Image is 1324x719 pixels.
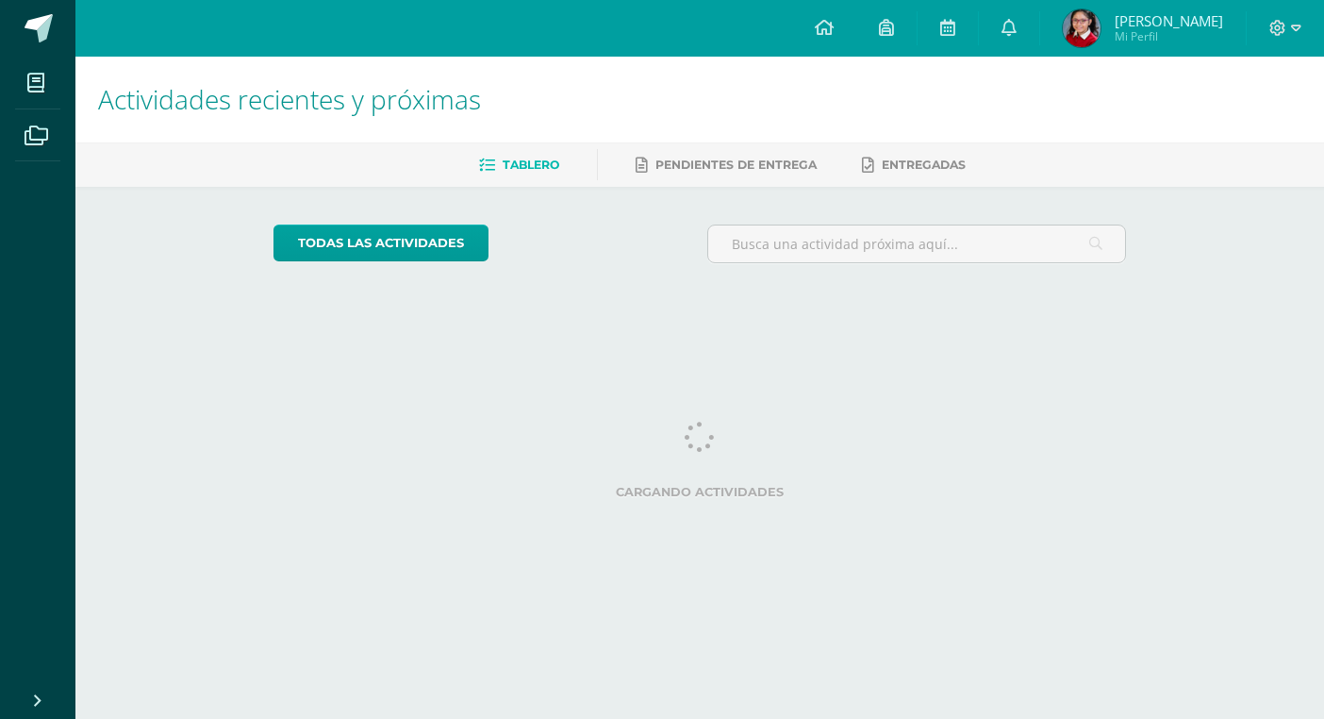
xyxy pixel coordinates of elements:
input: Busca una actividad próxima aquí... [708,226,1126,262]
a: Pendientes de entrega [636,150,817,180]
span: Pendientes de entrega [655,158,817,172]
a: Tablero [479,150,559,180]
span: Tablero [503,158,559,172]
a: Entregadas [862,150,966,180]
label: Cargando actividades [273,485,1127,499]
img: 13ab8f91193d9b5be4ceabaa3d529691.png [1063,9,1101,47]
span: Mi Perfil [1115,28,1223,44]
span: [PERSON_NAME] [1115,11,1223,30]
span: Actividades recientes y próximas [98,81,481,117]
a: todas las Actividades [273,225,488,261]
span: Entregadas [882,158,966,172]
